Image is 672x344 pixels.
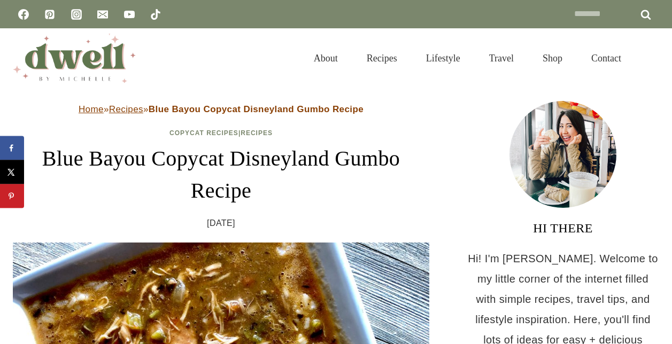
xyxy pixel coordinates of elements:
a: Facebook [13,4,34,25]
a: Copycat Recipes [169,129,238,137]
a: Pinterest [39,4,60,25]
a: Contact [577,40,636,77]
nav: Primary Navigation [299,40,636,77]
a: YouTube [119,4,140,25]
h1: Blue Bayou Copycat Disneyland Gumbo Recipe [13,143,429,207]
a: Shop [528,40,577,77]
span: | [169,129,273,137]
a: Home [79,104,104,114]
a: Recipes [241,129,273,137]
a: Lifestyle [412,40,475,77]
img: DWELL by michelle [13,34,136,83]
time: [DATE] [207,215,235,231]
span: » » [79,104,364,114]
a: Recipes [352,40,412,77]
a: TikTok [145,4,166,25]
h3: HI THERE [467,218,659,238]
a: Instagram [66,4,87,25]
strong: Blue Bayou Copycat Disneyland Gumbo Recipe [149,104,364,114]
a: About [299,40,352,77]
a: Email [92,4,113,25]
a: Recipes [109,104,143,114]
a: Travel [475,40,528,77]
button: View Search Form [641,49,659,67]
